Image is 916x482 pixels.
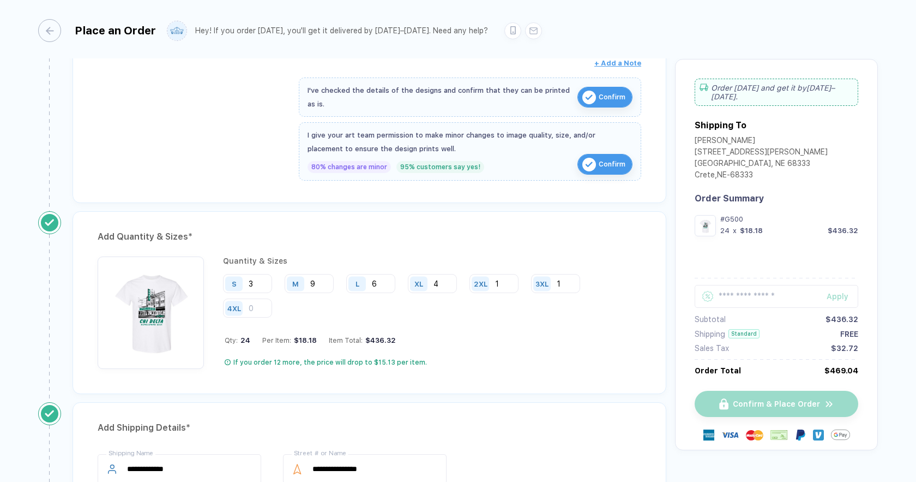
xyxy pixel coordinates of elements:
[824,366,858,375] div: $469.04
[262,336,317,344] div: Per Item:
[238,336,250,344] span: 24
[582,91,596,104] img: icon
[695,344,729,353] div: Sales Tax
[98,228,641,246] div: Add Quantity & Sizes
[695,120,746,130] div: Shipping To
[291,336,317,344] div: $18.18
[577,154,632,175] button: iconConfirm
[308,84,572,111] div: I've checked the details of the designs and confirm that they can be printed as is.
[695,136,828,147] div: [PERSON_NAME]
[695,170,828,182] div: Crete , NE - 68333
[363,336,396,344] div: $436.32
[355,279,359,288] div: L
[695,366,741,375] div: Order Total
[594,59,641,67] span: + Add a Note
[414,279,423,288] div: XL
[227,304,241,312] div: 4XL
[695,79,858,106] div: Order [DATE] and get it by [DATE]–[DATE] .
[535,279,549,288] div: 3XL
[474,279,487,288] div: 2XL
[695,330,725,338] div: Shipping
[695,147,828,159] div: [STREET_ADDRESS][PERSON_NAME]
[75,24,156,37] div: Place an Order
[840,330,858,338] div: FREE
[697,218,713,234] img: 2df46aa1-3062-4b0f-a98e-54fb20b599b8_nt_front_1756926580478.jpg
[795,430,806,441] img: Paypal
[695,159,828,170] div: [GEOGRAPHIC_DATA], NE 68333
[225,336,250,344] div: Qty:
[308,161,391,173] div: 80% changes are minor
[232,279,237,288] div: S
[695,193,858,204] div: Order Summary
[728,329,760,338] div: Standard
[813,285,858,308] button: Apply
[233,358,427,367] div: If you order 12 more, the price will drop to $15.13 per item.
[827,292,858,301] div: Apply
[746,426,763,444] img: master-card
[720,227,730,235] div: 24
[195,26,488,35] div: Hey! If you order [DATE], you'll get it delivered by [DATE]–[DATE]. Need any help?
[98,419,641,437] div: Add Shipping Details
[703,430,714,441] img: express
[599,156,625,173] span: Confirm
[831,344,858,353] div: $32.72
[103,262,198,358] img: 2df46aa1-3062-4b0f-a98e-54fb20b599b8_nt_front_1756926580478.jpg
[396,161,484,173] div: 95% customers say yes!
[599,88,625,106] span: Confirm
[732,227,738,235] div: x
[825,315,858,324] div: $436.32
[329,336,396,344] div: Item Total:
[292,279,299,288] div: M
[594,55,641,72] button: + Add a Note
[720,215,858,223] div: #G500
[813,430,824,441] img: Venmo
[831,425,850,444] img: GPay
[721,426,739,444] img: visa
[582,158,596,171] img: icon
[223,257,641,265] div: Quantity & Sizes
[577,87,632,108] button: iconConfirm
[167,21,186,40] img: user profile
[740,227,763,235] div: $18.18
[828,227,858,235] div: $436.32
[695,315,726,324] div: Subtotal
[308,128,632,156] div: I give your art team permission to make minor changes to image quality, size, and/or placement to...
[770,430,788,441] img: cheque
